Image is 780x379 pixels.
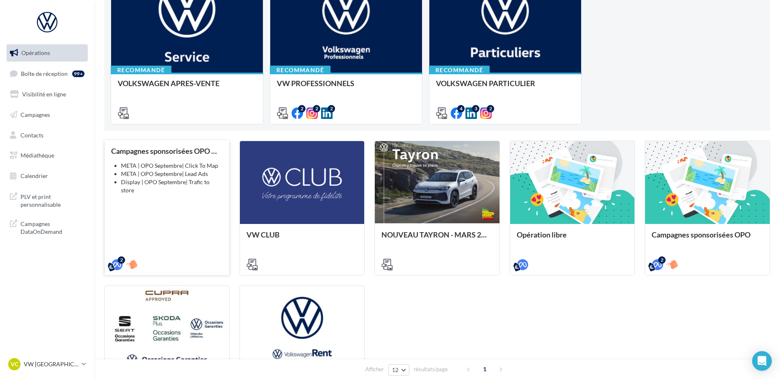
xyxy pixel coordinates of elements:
[21,172,48,179] span: Calendrier
[414,365,448,373] span: résultats/page
[457,105,465,112] div: 4
[121,178,223,194] li: Display | OPO Septembre| Trafic to store
[121,170,223,178] li: META | OPO Septembre| Lead Ads
[5,167,89,185] a: Calendrier
[21,218,84,236] span: Campagnes DataOnDemand
[5,188,89,212] a: PLV et print personnalisable
[429,66,490,75] div: Recommandé
[381,231,493,247] div: NOUVEAU TAYRON - MARS 2025
[21,191,84,209] span: PLV et print personnalisable
[21,131,43,138] span: Contacts
[436,79,575,96] div: VOLKSWAGEN PARTICULIER
[478,363,491,376] span: 1
[21,49,50,56] span: Opérations
[313,105,320,112] div: 2
[7,356,88,372] a: VC VW [GEOGRAPHIC_DATA]
[365,365,384,373] span: Afficher
[121,162,223,170] li: META | OPO Septembre| Click To Map
[392,367,399,373] span: 12
[5,106,89,123] a: Campagnes
[21,111,50,118] span: Campagnes
[5,86,89,103] a: Visibilité en ligne
[388,364,409,376] button: 12
[298,105,306,112] div: 2
[5,127,89,144] a: Contacts
[517,231,628,247] div: Opération libre
[270,66,331,75] div: Recommandé
[118,256,125,264] div: 2
[328,105,335,112] div: 2
[111,66,171,75] div: Recommandé
[5,44,89,62] a: Opérations
[24,360,78,368] p: VW [GEOGRAPHIC_DATA]
[5,215,89,239] a: Campagnes DataOnDemand
[118,79,256,96] div: VOLKSWAGEN APRES-VENTE
[72,71,84,77] div: 99+
[111,147,223,155] div: Campagnes sponsorisées OPO Septembre
[11,360,18,368] span: VC
[487,105,494,112] div: 2
[658,256,666,264] div: 2
[5,65,89,82] a: Boîte de réception99+
[752,351,772,371] div: Open Intercom Messenger
[246,231,358,247] div: VW CLUB
[5,147,89,164] a: Médiathèque
[21,152,54,159] span: Médiathèque
[21,70,68,77] span: Boîte de réception
[472,105,479,112] div: 3
[277,79,415,96] div: VW PROFESSIONNELS
[22,91,66,98] span: Visibilité en ligne
[652,231,763,247] div: Campagnes sponsorisées OPO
